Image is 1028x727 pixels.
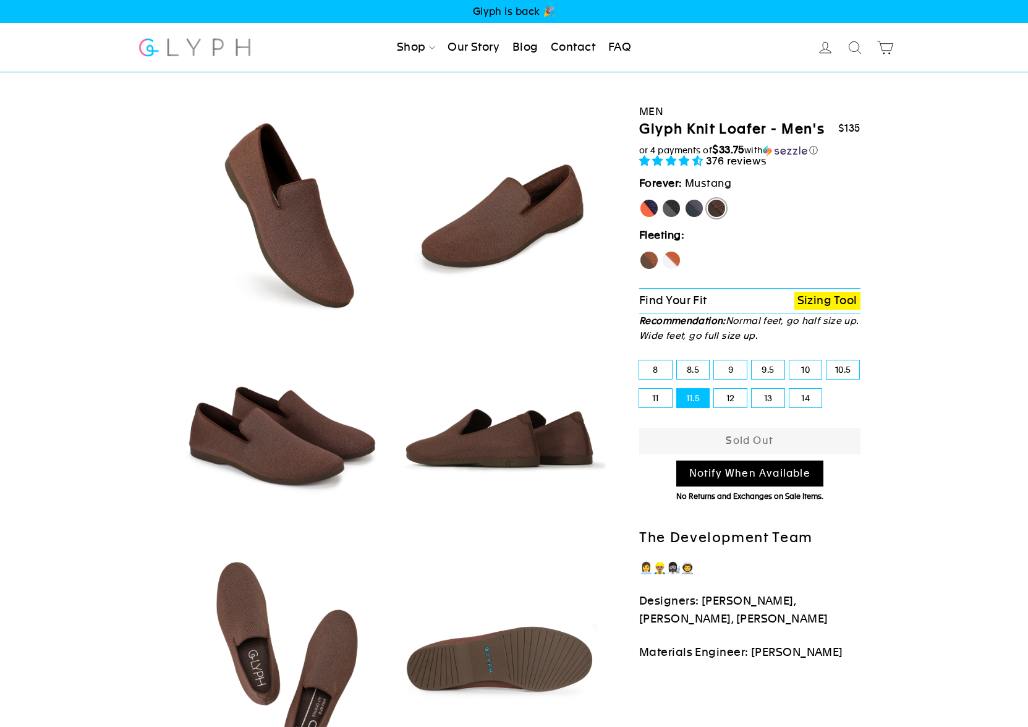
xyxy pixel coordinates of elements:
label: 11.5 [677,389,710,407]
strong: Forever: [639,177,682,189]
strong: Recommendation: [639,315,726,326]
div: or 4 payments of with [639,144,860,156]
label: 9 [714,360,747,379]
label: 10 [789,360,822,379]
label: Hawk [639,250,659,270]
span: Find Your Fit [639,294,707,307]
label: Mustang [707,198,726,218]
label: 12 [714,389,747,407]
strong: Fleeting: [639,229,684,241]
img: Mustang [174,109,384,320]
p: 👩‍💼👷🏽‍♂️👩🏿‍🔬👨‍🚀 [639,559,860,577]
span: $33.75 [712,143,744,156]
div: or 4 payments of$33.75withSezzle Click to learn more about Sezzle [639,144,860,156]
label: 10.5 [826,360,859,379]
button: Sold Out [639,428,860,454]
span: 376 reviews [706,155,767,167]
a: Our Story [443,34,504,61]
label: 13 [752,389,784,407]
p: Designers: [PERSON_NAME], [PERSON_NAME], [PERSON_NAME] [639,592,860,628]
label: 11 [639,389,672,407]
img: Mustang [174,331,384,542]
label: Rhino [684,198,704,218]
p: Materials Engineer: [PERSON_NAME] [639,644,860,661]
span: Sold Out [726,435,773,446]
a: Notify When Available [676,461,823,487]
p: Normal feet, go half size up. Wide feet, go full size up. [639,313,860,343]
a: Contact [546,34,600,61]
label: 9.5 [752,360,784,379]
a: Blog [508,34,543,61]
label: Panther [661,198,681,218]
ul: Primary [392,34,636,61]
label: [PERSON_NAME] [639,198,659,218]
label: 8 [639,360,672,379]
img: Sezzle [763,145,807,156]
span: Mustang [685,177,731,189]
span: 4.73 stars [639,155,706,167]
img: Glyph [137,31,253,64]
img: Mustang [395,331,606,542]
h2: The Development Team [639,529,860,547]
label: Fox [661,250,681,270]
a: FAQ [603,34,636,61]
h1: Glyph Knit Loafer - Men's [639,121,825,138]
div: Men [639,103,860,120]
a: Sizing Tool [794,292,860,310]
span: $135 [838,122,860,134]
label: 8.5 [677,360,710,379]
a: Shop [392,34,440,61]
img: Mustang [395,109,606,320]
label: 14 [789,389,822,407]
span: No Returns and Exchanges on Sale Items. [676,492,823,501]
